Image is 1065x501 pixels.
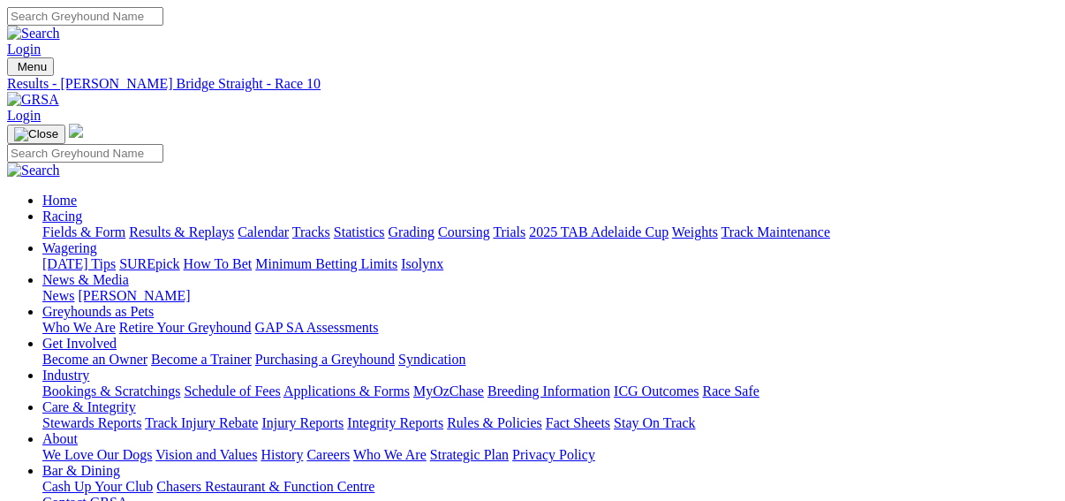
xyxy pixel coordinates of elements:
a: How To Bet [184,256,253,271]
a: Vision and Values [155,447,257,462]
div: Industry [42,383,1058,399]
div: Care & Integrity [42,415,1058,431]
a: Tracks [292,224,330,239]
a: SUREpick [119,256,179,271]
div: News & Media [42,288,1058,304]
a: Become a Trainer [151,352,252,367]
a: History [261,447,303,462]
a: Chasers Restaurant & Function Centre [156,479,374,494]
a: Racing [42,209,82,224]
a: Coursing [438,224,490,239]
div: About [42,447,1058,463]
button: Toggle navigation [7,57,54,76]
a: Weights [672,224,718,239]
a: About [42,431,78,446]
a: Grading [389,224,434,239]
a: News [42,288,74,303]
a: Syndication [398,352,465,367]
a: Get Involved [42,336,117,351]
a: Breeding Information [487,383,610,399]
a: Applications & Forms [283,383,410,399]
a: Home [42,193,77,208]
a: Results - [PERSON_NAME] Bridge Straight - Race 10 [7,76,1058,92]
div: Racing [42,224,1058,240]
div: Greyhounds as Pets [42,320,1058,336]
img: logo-grsa-white.png [69,124,83,138]
img: Close [14,127,58,141]
img: Search [7,26,60,42]
a: Track Injury Rebate [145,415,258,430]
input: Search [7,144,163,163]
a: Calendar [238,224,289,239]
a: Fact Sheets [546,415,610,430]
a: Results & Replays [129,224,234,239]
a: Become an Owner [42,352,147,367]
a: Injury Reports [261,415,344,430]
img: GRSA [7,92,59,108]
a: Isolynx [401,256,443,271]
a: Statistics [334,224,385,239]
a: Industry [42,368,89,383]
a: Track Maintenance [721,224,830,239]
a: Careers [306,447,350,462]
a: MyOzChase [413,383,484,399]
input: Search [7,7,163,26]
a: Race Safe [702,383,759,399]
a: Care & Integrity [42,399,136,414]
a: [PERSON_NAME] [78,288,190,303]
div: Bar & Dining [42,479,1058,495]
div: Wagering [42,256,1058,272]
a: Trials [493,224,525,239]
a: Who We Are [42,320,116,335]
a: News & Media [42,272,129,287]
a: Wagering [42,240,97,255]
a: Minimum Betting Limits [255,256,397,271]
span: Menu [18,60,47,73]
a: Retire Your Greyhound [119,320,252,335]
a: Fields & Form [42,224,125,239]
img: Search [7,163,60,178]
a: Who We Are [353,447,427,462]
a: ICG Outcomes [614,383,699,399]
div: Get Involved [42,352,1058,368]
a: Schedule of Fees [184,383,280,399]
a: Cash Up Your Club [42,479,153,494]
a: Stewards Reports [42,415,141,430]
a: Login [7,108,41,123]
button: Toggle navigation [7,125,65,144]
a: Bookings & Scratchings [42,383,180,399]
a: Purchasing a Greyhound [255,352,395,367]
a: Integrity Reports [347,415,443,430]
a: We Love Our Dogs [42,447,152,462]
a: Rules & Policies [447,415,542,430]
a: Bar & Dining [42,463,120,478]
a: [DATE] Tips [42,256,116,271]
a: Strategic Plan [430,447,509,462]
a: Greyhounds as Pets [42,304,154,319]
a: GAP SA Assessments [255,320,379,335]
a: Login [7,42,41,57]
a: Stay On Track [614,415,695,430]
a: Privacy Policy [512,447,595,462]
a: 2025 TAB Adelaide Cup [529,224,668,239]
